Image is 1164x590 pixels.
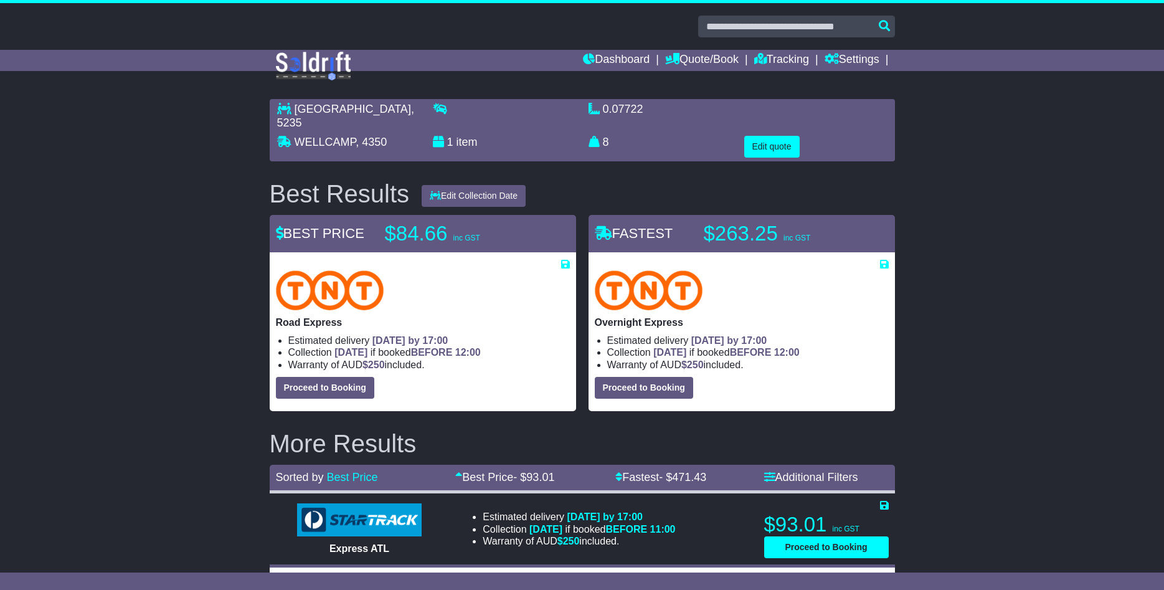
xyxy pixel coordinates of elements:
[607,359,889,371] li: Warranty of AUD included.
[529,524,675,535] span: if booked
[672,471,706,483] span: 471.43
[288,359,570,371] li: Warranty of AUD included.
[270,430,895,457] h2: More Results
[744,136,800,158] button: Edit quote
[372,335,448,346] span: [DATE] by 17:00
[277,103,414,129] span: , 5235
[453,234,480,242] span: inc GST
[783,234,810,242] span: inc GST
[276,226,364,241] span: BEST PRICE
[730,347,772,358] span: BEFORE
[385,221,541,246] p: $84.66
[595,270,703,310] img: TNT Domestic: Overnight Express
[526,471,554,483] span: 93.01
[334,347,367,358] span: [DATE]
[595,316,889,328] p: Overnight Express
[327,471,378,483] a: Best Price
[288,335,570,346] li: Estimated delivery
[704,221,859,246] p: $263.25
[583,50,650,71] a: Dashboard
[605,524,647,535] span: BEFORE
[263,180,416,207] div: Best Results
[411,347,453,358] span: BEFORE
[329,543,389,554] span: Express ATL
[455,347,481,358] span: 12:00
[447,136,453,148] span: 1
[276,377,374,399] button: Proceed to Booking
[295,136,356,148] span: WELLCAMP
[764,512,889,537] p: $93.01
[603,136,609,148] span: 8
[563,536,580,546] span: 250
[691,335,767,346] span: [DATE] by 17:00
[455,471,554,483] a: Best Price- $93.01
[595,226,673,241] span: FASTEST
[607,346,889,358] li: Collection
[567,511,643,522] span: [DATE] by 17:00
[557,536,580,546] span: $
[603,103,643,115] span: 0.07722
[483,535,675,547] li: Warranty of AUD included.
[356,136,387,148] span: , 4350
[595,377,693,399] button: Proceed to Booking
[764,471,858,483] a: Additional Filters
[665,50,739,71] a: Quote/Book
[483,523,675,535] li: Collection
[368,359,385,370] span: 250
[650,524,676,535] span: 11:00
[288,346,570,358] li: Collection
[825,50,879,71] a: Settings
[295,103,411,115] span: [GEOGRAPHIC_DATA]
[422,185,526,207] button: Edit Collection Date
[653,347,686,358] span: [DATE]
[276,316,570,328] p: Road Express
[615,471,706,483] a: Fastest- $471.43
[483,511,675,523] li: Estimated delivery
[659,471,706,483] span: - $
[276,270,384,310] img: TNT Domestic: Road Express
[774,347,800,358] span: 12:00
[687,359,704,370] span: 250
[681,359,704,370] span: $
[276,471,324,483] span: Sorted by
[529,524,562,535] span: [DATE]
[607,335,889,346] li: Estimated delivery
[334,347,480,358] span: if booked
[833,525,859,533] span: inc GST
[754,50,809,71] a: Tracking
[653,347,799,358] span: if booked
[297,503,422,537] img: StarTrack: Express ATL
[513,471,554,483] span: - $
[764,536,889,558] button: Proceed to Booking
[362,359,385,370] span: $
[457,136,478,148] span: item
